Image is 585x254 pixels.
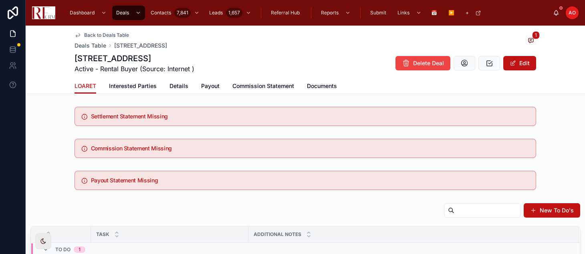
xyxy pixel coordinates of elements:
a: Referral Hub [267,6,305,20]
span: Delete Deal [413,59,444,67]
div: 7,841 [174,8,191,18]
span: Back to Deals Table [84,32,129,38]
a: Dashboard [66,6,111,20]
h5: Settlement Statement Missing [91,114,529,119]
a: [STREET_ADDRESS] [114,42,167,50]
h5: Payout Statement Missing [91,178,529,183]
a: Leads1,657 [205,6,255,20]
button: Edit [503,56,536,70]
span: 1 [532,31,540,39]
button: 1 [526,36,536,46]
span: AO [569,10,576,16]
a: Reports [317,6,355,20]
div: 1 [79,246,81,253]
span: Links [397,10,409,16]
span: Active - Rental Buyer (Source: Internet ) [75,64,194,74]
span: Leads [209,10,223,16]
span: Deals [116,10,129,16]
a: ▶️ [444,6,460,20]
span: Details [169,82,188,90]
div: 1,657 [226,8,242,18]
span: + [466,10,469,16]
span: Additional Notes [254,231,301,238]
span: ▶️ [448,10,454,16]
span: Interested Parties [109,82,157,90]
span: To Do [55,246,71,253]
a: Deals [112,6,145,20]
a: Commission Statement [232,79,294,95]
h5: Commission Statement Missing [91,146,529,151]
span: Payout [201,82,220,90]
a: Documents [307,79,337,95]
span: Task [96,231,109,238]
a: Details [169,79,188,95]
a: Deals Table [75,42,106,50]
span: Submit [370,10,386,16]
span: Documents [307,82,337,90]
a: Submit [366,6,392,20]
span: LOARET [75,82,96,90]
a: Back to Deals Table [75,32,129,38]
a: Contacts7,841 [147,6,204,20]
span: Dashboard [70,10,95,16]
button: New To Do's [524,203,580,218]
h1: [STREET_ADDRESS] [75,53,194,64]
span: Reports [321,10,339,16]
span: Commission Statement [232,82,294,90]
a: Interested Parties [109,79,157,95]
img: App logo [32,6,55,19]
span: 📅 [431,10,437,16]
a: Payout [201,79,220,95]
a: + [462,6,485,20]
div: scrollable content [62,4,553,22]
a: LOARET [75,79,96,94]
button: Delete Deal [395,56,450,70]
span: Contacts [151,10,171,16]
span: Referral Hub [271,10,300,16]
a: Links [393,6,426,20]
a: 📅 [427,6,443,20]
